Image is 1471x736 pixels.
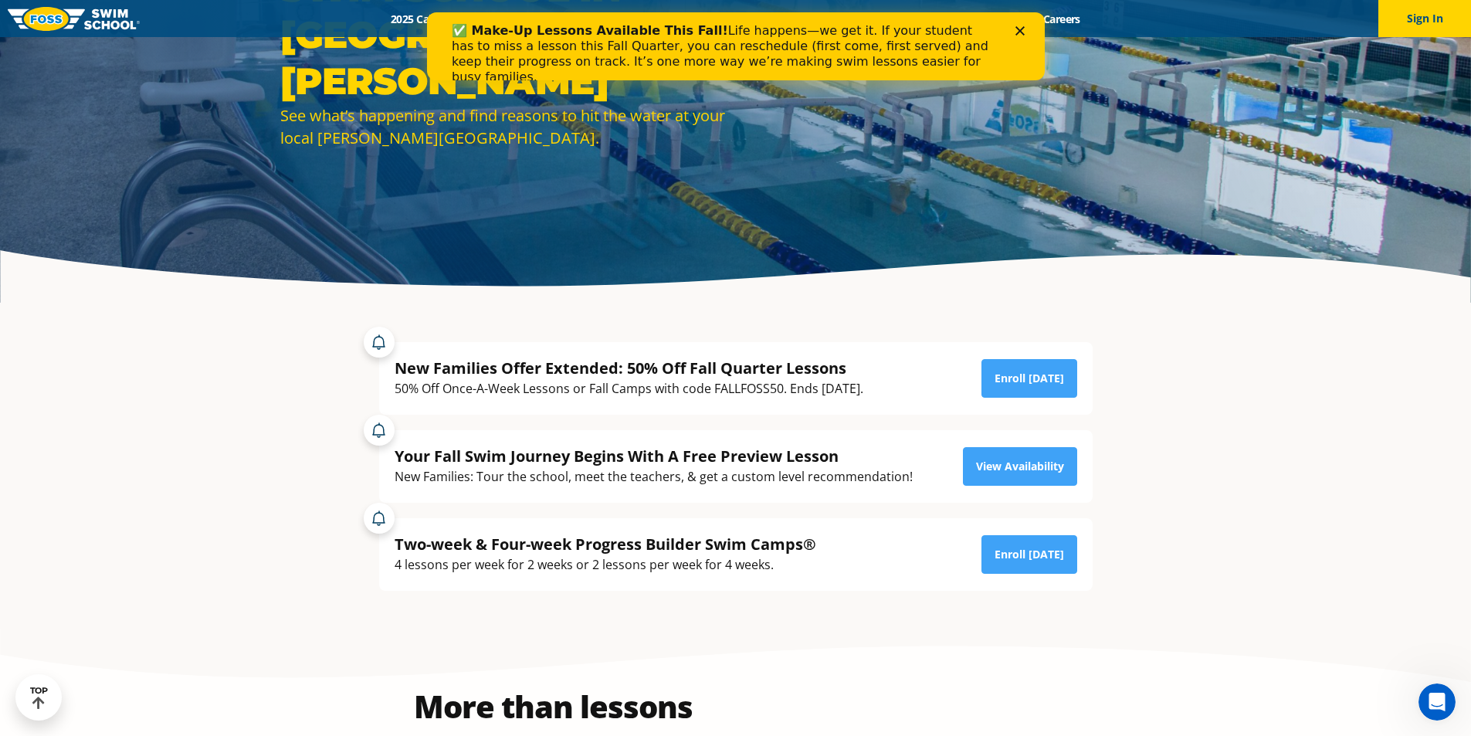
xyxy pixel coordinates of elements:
[981,12,1029,26] a: Blog
[818,12,981,26] a: Swim Like [PERSON_NAME]
[395,466,913,487] div: New Families: Tour the school, meet the teachers, & get a custom level recommendation!
[963,447,1077,486] a: View Availability
[378,12,474,26] a: 2025 Calendar
[379,691,728,722] h2: More than lessons
[30,686,48,710] div: TOP
[395,555,816,575] div: 4 lessons per week for 2 weeks or 2 lessons per week for 4 weeks.
[280,104,728,149] div: See what’s happening and find reasons to hit the water at your local [PERSON_NAME][GEOGRAPHIC_DATA].
[539,12,674,26] a: Swim Path® Program
[1418,683,1456,721] iframe: Intercom live chat
[427,12,1045,80] iframe: Intercom live chat banner
[25,11,568,73] div: Life happens—we get it. If your student has to miss a lesson this Fall Quarter, you can reschedul...
[981,359,1077,398] a: Enroll [DATE]
[474,12,539,26] a: Schools
[674,12,818,26] a: About [PERSON_NAME]
[395,534,816,555] div: Two-week & Four-week Progress Builder Swim Camps®
[588,14,604,23] div: Close
[395,358,863,378] div: New Families Offer Extended: 50% Off Fall Quarter Lessons
[1029,12,1093,26] a: Careers
[25,11,301,25] b: ✅ Make-Up Lessons Available This Fall!
[981,535,1077,574] a: Enroll [DATE]
[395,446,913,466] div: Your Fall Swim Journey Begins With A Free Preview Lesson
[395,378,863,399] div: 50% Off Once-A-Week Lessons or Fall Camps with code FALLFOSS50. Ends [DATE].
[8,7,140,31] img: FOSS Swim School Logo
